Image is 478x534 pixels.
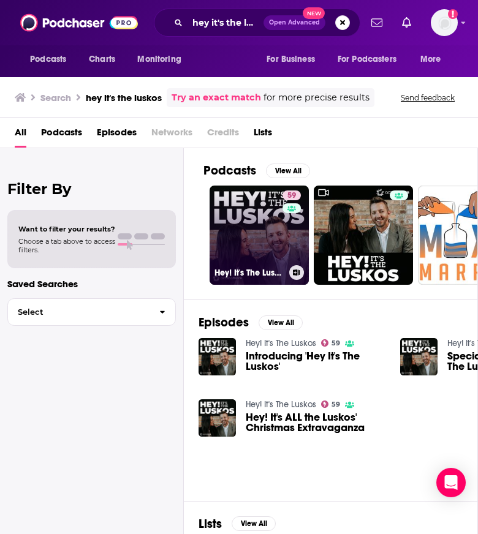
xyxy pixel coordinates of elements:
[287,190,296,202] span: 59
[332,402,340,407] span: 59
[264,91,370,105] span: for more precise results
[246,338,316,348] a: Hey! It's The Luskos
[448,9,458,19] svg: Add a profile image
[431,9,458,36] button: Show profile menu
[431,9,458,36] img: User Profile
[259,315,303,330] button: View All
[366,12,387,33] a: Show notifications dropdown
[330,48,414,71] button: open menu
[436,468,466,497] div: Open Intercom Messenger
[199,338,236,375] img: Introducing 'Hey It's The Luskos'
[321,339,341,347] a: 59
[20,11,138,34] img: Podchaser - Follow, Share and Rate Podcasts
[7,180,176,198] h2: Filter By
[203,163,256,178] h2: Podcasts
[283,190,301,200] a: 59
[203,163,310,178] a: PodcastsView All
[210,186,309,285] a: 59Hey! It's The Luskos
[21,48,82,71] button: open menu
[18,237,115,254] span: Choose a tab above to access filters.
[420,51,441,68] span: More
[412,48,457,71] button: open menu
[338,51,396,68] span: For Podcasters
[172,91,261,105] a: Try an exact match
[7,278,176,290] p: Saved Searches
[397,12,416,33] a: Show notifications dropdown
[15,122,26,148] a: All
[199,516,276,532] a: ListsView All
[266,164,310,178] button: View All
[400,338,438,375] img: Special Episode: The Hey! It's The Luskos Christmas Special
[86,92,162,103] h3: hey it's the luskos
[246,399,316,410] a: Hey! It's The Luskos
[199,399,236,437] img: Hey! It's ALL the Luskos' Christmas Extravaganza
[199,315,303,330] a: EpisodesView All
[258,48,330,71] button: open menu
[269,20,320,26] span: Open Advanced
[40,92,71,103] h3: Search
[254,122,272,148] a: Lists
[246,412,385,433] a: Hey! It's ALL the Luskos' Christmas Extravaganza
[321,401,341,408] a: 59
[246,351,385,372] a: Introducing 'Hey It's The Luskos'
[154,9,360,37] div: Search podcasts, credits, & more...
[129,48,197,71] button: open menu
[199,516,222,532] h2: Lists
[397,92,458,103] button: Send feedback
[303,7,325,19] span: New
[89,51,115,68] span: Charts
[199,315,249,330] h2: Episodes
[137,51,181,68] span: Monitoring
[7,298,176,326] button: Select
[151,122,192,148] span: Networks
[332,340,340,346] span: 59
[431,9,458,36] span: Logged in as shcarlos
[18,225,115,233] span: Want to filter your results?
[188,13,264,32] input: Search podcasts, credits, & more...
[232,516,276,531] button: View All
[214,268,284,278] h3: Hey! It's The Luskos
[30,51,66,68] span: Podcasts
[97,122,137,148] a: Episodes
[207,122,239,148] span: Credits
[267,51,315,68] span: For Business
[81,48,123,71] a: Charts
[41,122,82,148] a: Podcasts
[264,15,325,30] button: Open AdvancedNew
[8,308,150,316] span: Select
